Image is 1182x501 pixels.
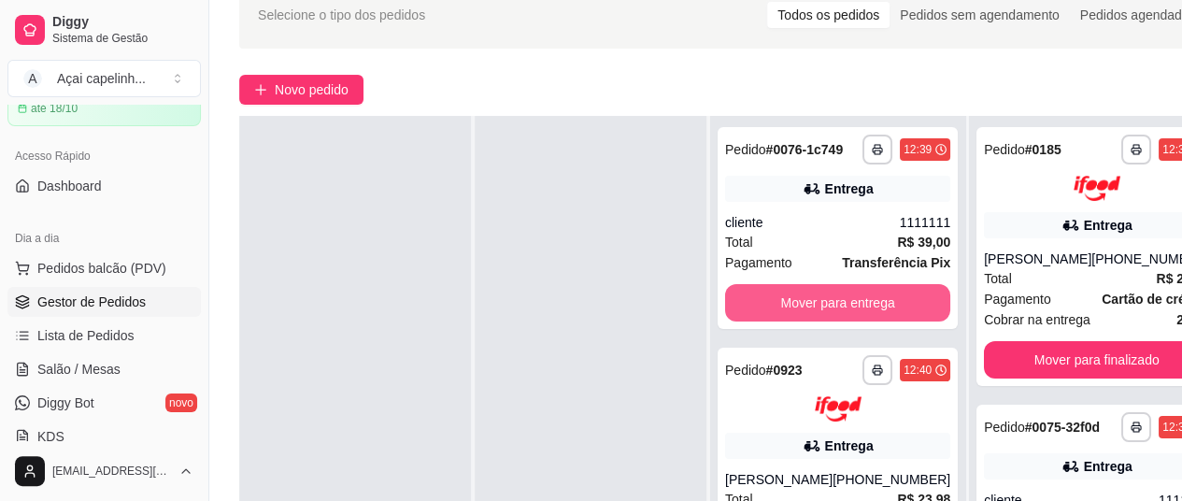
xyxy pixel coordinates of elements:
[1084,457,1132,476] div: Entrega
[1025,142,1061,157] strong: # 0185
[52,464,171,479] span: [EMAIL_ADDRESS][DOMAIN_NAME]
[900,213,951,232] div: 1111111
[725,142,766,157] span: Pedido
[258,5,425,25] span: Selecione o tipo dos pedidos
[767,2,890,28] div: Todos os pedidos
[37,293,146,311] span: Gestor de Pedidos
[725,213,900,232] div: cliente
[31,101,78,116] article: até 18/10
[825,179,874,198] div: Entrega
[984,250,1091,268] div: [PERSON_NAME]
[7,253,201,283] button: Pedidos balcão (PDV)
[984,289,1051,309] span: Pagamento
[984,268,1012,289] span: Total
[842,255,950,270] strong: Transferência Pix
[275,79,349,100] span: Novo pedido
[833,470,950,489] div: [PHONE_NUMBER]
[897,235,950,250] strong: R$ 39,00
[37,177,102,195] span: Dashboard
[7,60,201,97] button: Select a team
[7,354,201,384] a: Salão / Mesas
[1074,176,1120,201] img: ifood
[7,171,201,201] a: Dashboard
[725,232,753,252] span: Total
[766,142,844,157] strong: # 0076-1c749
[7,321,201,351] a: Lista de Pedidos
[37,326,135,345] span: Lista de Pedidos
[890,2,1069,28] div: Pedidos sem agendamento
[984,309,1090,330] span: Cobrar na entrega
[37,427,64,446] span: KDS
[37,394,94,412] span: Diggy Bot
[7,223,201,253] div: Dia a dia
[725,470,833,489] div: [PERSON_NAME]
[37,259,166,278] span: Pedidos balcão (PDV)
[57,69,146,88] div: Açai capelinh ...
[984,142,1025,157] span: Pedido
[254,83,267,96] span: plus
[7,7,201,52] a: DiggySistema de Gestão
[725,284,950,322] button: Mover para entrega
[23,69,42,88] span: A
[766,363,803,378] strong: # 0923
[52,14,193,31] span: Diggy
[7,388,201,418] a: Diggy Botnovo
[725,252,792,273] span: Pagamento
[825,437,874,455] div: Entrega
[239,75,363,105] button: Novo pedido
[815,396,862,422] img: ifood
[52,31,193,46] span: Sistema de Gestão
[904,363,932,378] div: 12:40
[984,420,1025,435] span: Pedido
[1084,216,1132,235] div: Entrega
[7,141,201,171] div: Acesso Rápido
[904,142,932,157] div: 12:39
[7,422,201,451] a: KDS
[1025,420,1100,435] strong: # 0075-32f0d
[7,449,201,494] button: [EMAIL_ADDRESS][DOMAIN_NAME]
[725,363,766,378] span: Pedido
[37,360,121,379] span: Salão / Mesas
[7,287,201,317] a: Gestor de Pedidos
